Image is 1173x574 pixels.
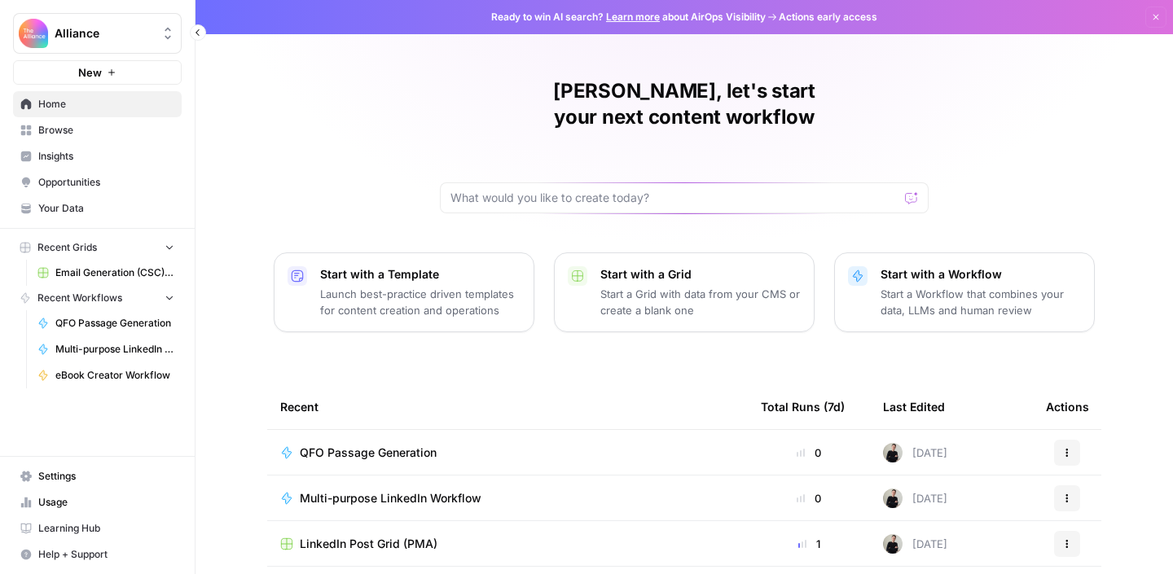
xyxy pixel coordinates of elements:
button: New [13,60,182,85]
p: Start with a Grid [600,266,801,283]
span: Actions early access [779,10,877,24]
span: Settings [38,469,174,484]
div: [DATE] [883,489,947,508]
span: Browse [38,123,174,138]
span: QFO Passage Generation [55,316,174,331]
a: Insights [13,143,182,169]
span: Email Generation (CSC) - old do not use [55,265,174,280]
div: 1 [761,536,857,552]
a: eBook Creator Workflow [30,362,182,388]
span: eBook Creator Workflow [55,368,174,383]
p: Launch best-practice driven templates for content creation and operations [320,286,521,318]
button: Workspace: Alliance [13,13,182,54]
a: Email Generation (CSC) - old do not use [30,260,182,286]
a: Multi-purpose LinkedIn Workflow [280,490,735,506]
a: Your Data [13,195,182,221]
button: Recent Grids [13,235,182,260]
a: Usage [13,489,182,515]
span: LinkedIn Post Grid (PMA) [300,536,437,552]
span: Insights [38,149,174,164]
a: LinkedIn Post Grid (PMA) [280,536,735,552]
button: Start with a GridStart a Grid with data from your CMS or create a blank one [554,252,815,332]
span: Learning Hub [38,521,174,536]
img: rzyuksnmva7rad5cmpd7k6b2ndco [883,443,903,462]
span: Recent Workflows [37,291,122,305]
button: Start with a TemplateLaunch best-practice driven templates for content creation and operations [274,252,534,332]
span: QFO Passage Generation [300,445,437,461]
button: Help + Support [13,541,182,567]
span: Usage [38,495,174,510]
p: Start a Workflow that combines your data, LLMs and human review [881,286,1081,318]
span: Multi-purpose LinkedIn Workflow [55,342,174,357]
img: rzyuksnmva7rad5cmpd7k6b2ndco [883,489,903,508]
a: Settings [13,463,182,489]
div: Recent [280,384,735,429]
a: QFO Passage Generation [30,310,182,336]
a: Home [13,91,182,117]
img: rzyuksnmva7rad5cmpd7k6b2ndco [883,534,903,554]
span: Home [38,97,174,112]
p: Start with a Template [320,266,521,283]
div: 0 [761,490,857,506]
button: Recent Workflows [13,286,182,310]
span: Multi-purpose LinkedIn Workflow [300,490,481,506]
a: Learn more [606,11,660,23]
img: Alliance Logo [19,19,48,48]
a: Opportunities [13,169,182,195]
span: Help + Support [38,547,174,562]
div: [DATE] [883,443,947,462]
a: Learning Hub [13,515,182,541]
span: New [78,64,102,81]
div: Actions [1046,384,1089,429]
a: QFO Passage Generation [280,445,735,461]
span: Your Data [38,201,174,216]
div: Last Edited [883,384,945,429]
span: Ready to win AI search? about AirOps Visibility [491,10,766,24]
input: What would you like to create today? [450,190,898,206]
span: Opportunities [38,175,174,190]
div: 0 [761,445,857,461]
h1: [PERSON_NAME], let's start your next content workflow [440,78,929,130]
div: [DATE] [883,534,947,554]
p: Start a Grid with data from your CMS or create a blank one [600,286,801,318]
span: Recent Grids [37,240,97,255]
p: Start with a Workflow [881,266,1081,283]
a: Browse [13,117,182,143]
button: Start with a WorkflowStart a Workflow that combines your data, LLMs and human review [834,252,1095,332]
a: Multi-purpose LinkedIn Workflow [30,336,182,362]
span: Alliance [55,25,153,42]
div: Total Runs (7d) [761,384,845,429]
